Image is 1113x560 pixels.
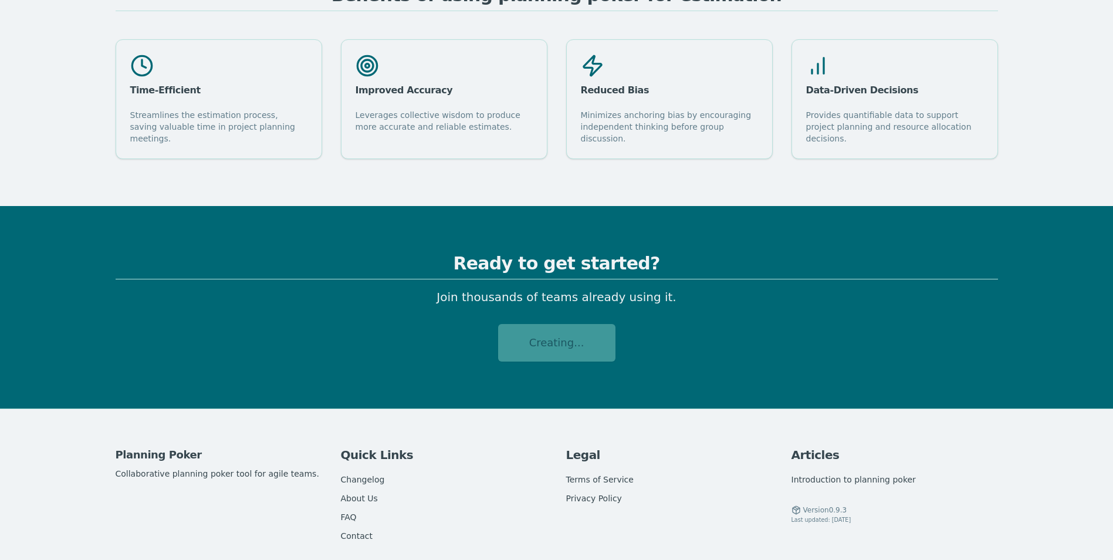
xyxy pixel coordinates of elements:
a: Introduction to planning poker [791,475,916,484]
div: Data-Driven Decisions [806,86,983,95]
a: About Us [341,494,378,503]
div: Leverages collective wisdom to produce more accurate and reliable estimates. [356,109,533,133]
div: Minimizes anchoring bias by encouraging independent thinking before group discussion. [581,109,758,144]
a: Changelog [341,475,385,484]
span: Last updated: [DATE] [791,517,851,523]
h2: Ready to get started? [116,253,998,279]
a: FAQ [341,512,357,522]
h4: Legal [566,447,773,463]
span: Version 0.9.3 [803,505,847,515]
button: Version0.9.3 [791,505,847,515]
div: Improved Accuracy [356,86,533,95]
div: Streamlines the estimation process, saving valuable time in project planning meetings. [130,109,307,144]
h3: Planning Poker [116,447,322,463]
a: Privacy Policy [566,494,622,503]
p: Collaborative planning poker tool for agile teams. [116,468,322,480]
div: Time-Efficient [130,86,307,95]
div: Reduced Bias [581,86,758,95]
a: Terms of Service [566,475,634,484]
h4: Quick Links [341,447,547,463]
h4: Articles [791,447,998,463]
p: Join thousands of teams already using it. [116,289,998,305]
a: Contact [341,531,373,541]
div: Provides quantifiable data to support project planning and resource allocation decisions. [806,109,983,144]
